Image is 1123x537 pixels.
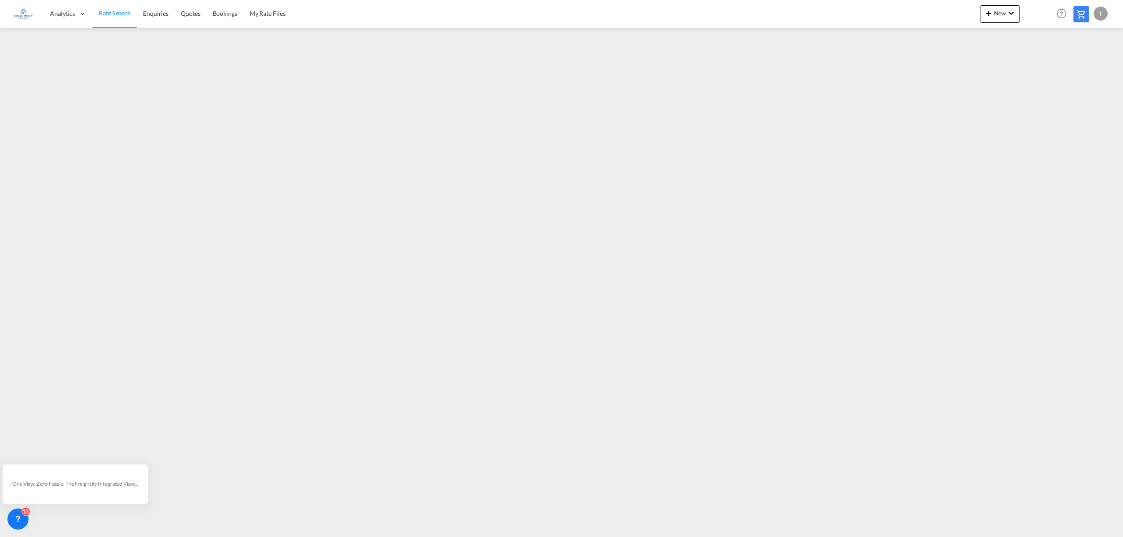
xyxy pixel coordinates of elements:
span: Enquiries [143,10,168,17]
span: Help [1054,6,1069,21]
img: 6a2c35f0b7c411ef99d84d375d6e7407.jpg [13,4,33,24]
span: Quotes [181,10,200,17]
span: Bookings [213,10,237,17]
span: My Rate Files [250,10,286,17]
span: Rate Search [99,9,131,17]
div: T [1094,7,1108,21]
div: Help [1054,6,1073,22]
button: icon-plus 400-fgNewicon-chevron-down [980,5,1020,23]
span: Analytics [50,9,75,18]
md-icon: icon-chevron-down [1006,8,1016,18]
span: New [984,10,1016,17]
md-icon: icon-plus 400-fg [984,8,994,18]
